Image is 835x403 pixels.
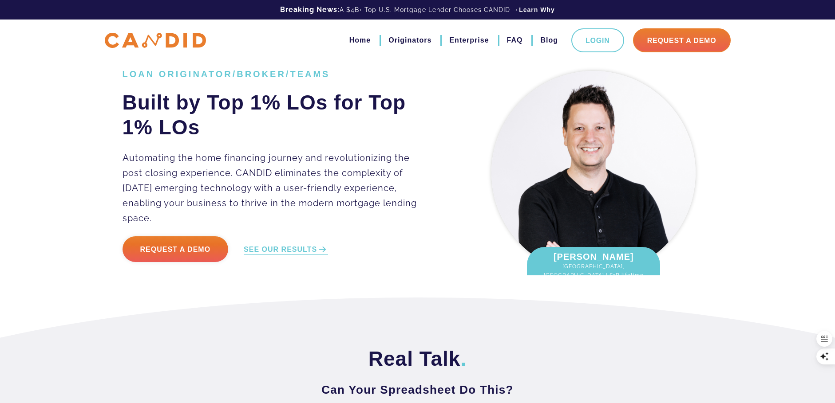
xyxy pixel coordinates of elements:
a: Learn Why [519,5,555,14]
a: Login [571,28,624,52]
a: Enterprise [449,33,489,48]
p: Automating the home financing journey and revolutionizing the post closing experience. CANDID eli... [123,150,430,226]
img: CANDID APP [105,33,206,48]
a: Blog [540,33,558,48]
a: FAQ [507,33,523,48]
a: Request A Demo [633,28,731,52]
h2: Real Talk [123,346,713,371]
b: Breaking News: [280,5,340,14]
h3: Can Your Spreadsheet Do This? [123,382,713,398]
span: . [460,347,467,370]
a: SEE OUR RESULTS [244,245,328,255]
h2: Built by Top 1% LOs for Top 1% LOs [123,90,430,140]
div: [PERSON_NAME] [527,247,660,293]
h1: LOAN ORIGINATOR/BROKER/TEAMS [123,69,430,79]
span: [GEOGRAPHIC_DATA], [GEOGRAPHIC_DATA] | $1B lifetime fundings [536,262,651,289]
a: Originators [388,33,431,48]
a: Request a Demo [123,236,229,262]
a: Home [349,33,371,48]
